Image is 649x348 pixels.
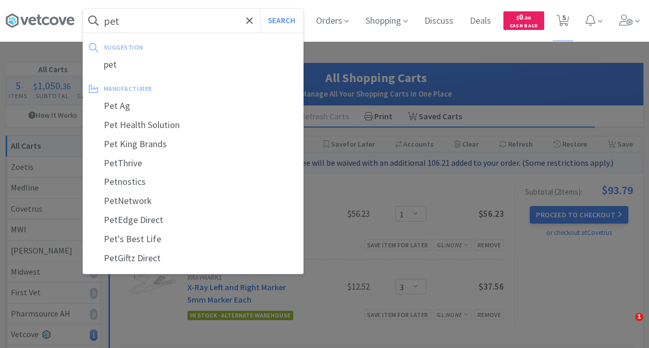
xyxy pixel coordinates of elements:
[104,39,220,55] div: suggestion
[83,172,303,192] div: Petnostics
[83,230,303,249] div: Pet's Best Life
[83,97,303,116] div: Pet Ag
[83,154,303,173] div: PetThrive
[614,313,639,338] iframe: Intercom live chat
[260,9,303,33] button: Search
[516,12,531,22] span: 0
[83,211,303,230] div: PetEdge Direct
[83,249,303,268] div: PetGiftz Direct
[510,23,538,30] span: Cash Back
[635,313,643,321] span: 1
[552,18,574,27] a: 5
[83,55,303,74] div: pet
[503,7,544,35] a: $0.00Cash Back
[83,9,303,33] input: Search by item, sku, manufacturer, ingredient, size...
[516,14,519,21] span: $
[104,81,225,97] div: manufacturer
[83,135,303,154] div: Pet King Brands
[523,14,531,21] span: . 00
[83,116,303,135] div: Pet Health Solution
[466,17,495,26] a: Deals
[83,192,303,211] div: PetNetwork
[420,17,457,26] a: Discuss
